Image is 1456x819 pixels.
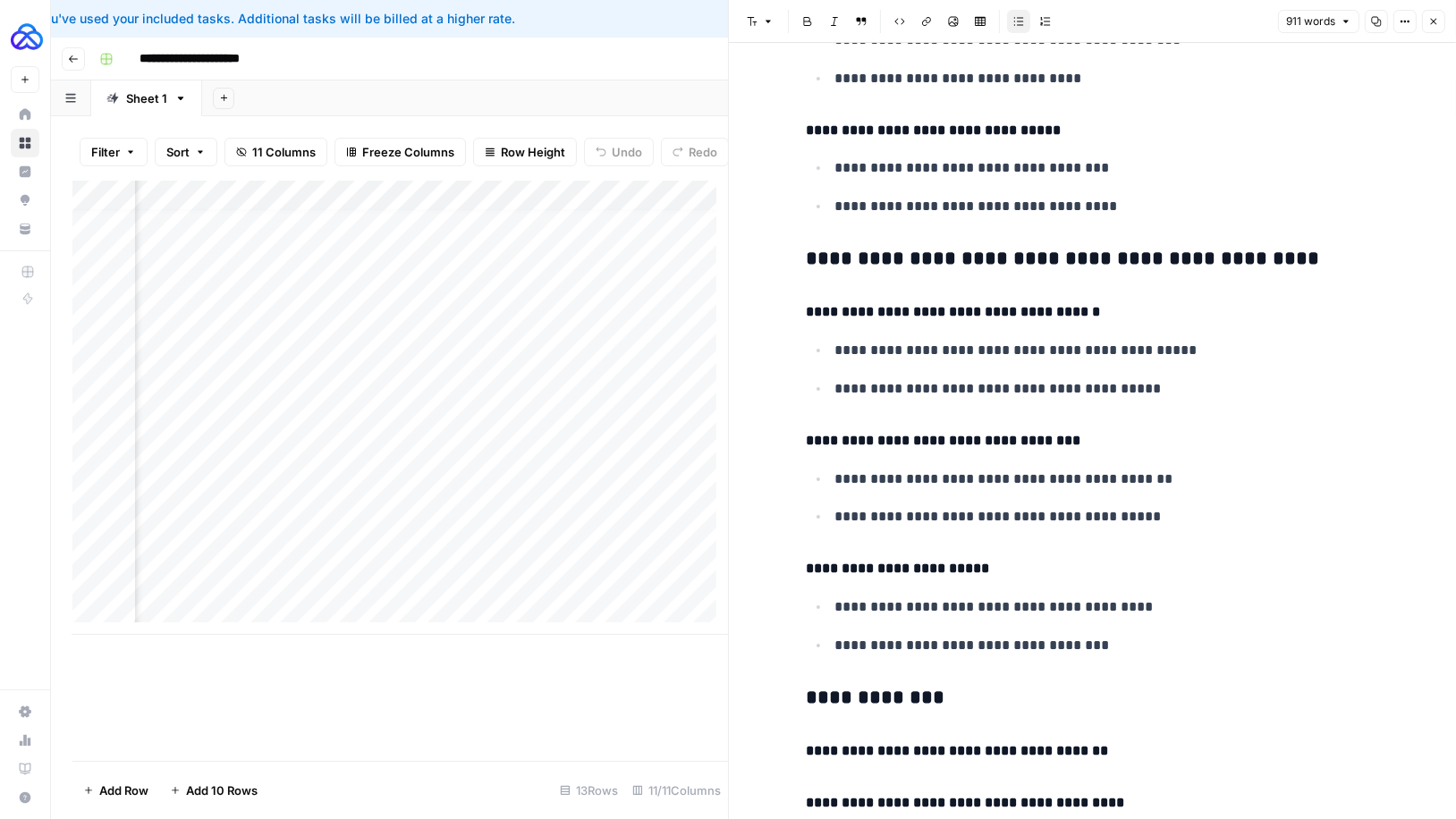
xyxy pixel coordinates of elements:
[11,14,39,59] button: Workspace: AUQ
[126,89,167,107] div: Sheet 1
[72,776,159,805] button: Add Row
[625,776,728,805] div: 11/11 Columns
[11,186,39,215] a: Opportunities
[91,80,202,116] a: Sheet 1
[11,215,39,243] a: Your Data
[362,143,454,161] span: Freeze Columns
[166,143,190,161] span: Sort
[612,143,642,161] span: Undo
[155,138,217,166] button: Sort
[14,10,910,28] div: You've used your included tasks. Additional tasks will be billed at a higher rate.
[689,143,717,161] span: Redo
[584,138,654,166] button: Undo
[224,138,327,166] button: 11 Columns
[501,143,565,161] span: Row Height
[1278,10,1359,33] button: 911 words
[11,783,39,812] button: Help + Support
[11,755,39,783] a: Learning Hub
[553,776,625,805] div: 13 Rows
[91,143,120,161] span: Filter
[11,697,39,726] a: Settings
[11,129,39,157] a: Browse
[1286,13,1335,30] span: 911 words
[80,138,148,166] button: Filter
[661,138,729,166] button: Redo
[186,781,258,799] span: Add 10 Rows
[11,157,39,186] a: Insights
[11,21,43,53] img: AUQ Logo
[473,138,577,166] button: Row Height
[252,143,316,161] span: 11 Columns
[99,781,148,799] span: Add Row
[334,138,466,166] button: Freeze Columns
[11,100,39,129] a: Home
[11,726,39,755] a: Usage
[159,776,268,805] button: Add 10 Rows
